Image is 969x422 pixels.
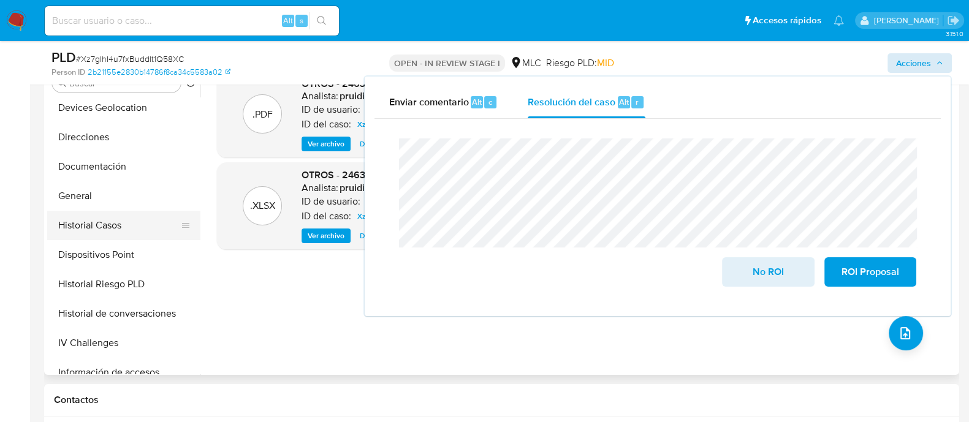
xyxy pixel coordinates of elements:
[302,182,338,194] p: Analista:
[47,358,200,387] button: Información de accesos
[47,269,200,299] button: Historial Riesgo PLD
[873,15,943,26] p: pablo.ruidiaz@mercadolibre.com
[887,53,952,73] button: Acciones
[889,316,923,350] button: upload-file
[76,53,184,65] span: # Xz7gIhI4u7fxBuddlt1Q58XC
[47,328,200,358] button: IV Challenges
[738,258,798,285] span: No ROI
[340,90,375,102] h6: pruidiaz
[88,67,230,78] a: 2b21155e2830b14786f8ca34c5583a02
[389,55,505,72] p: OPEN - IN REVIEW STAGE I
[840,258,900,285] span: ROI Proposal
[54,394,949,406] h1: Contactos
[528,94,615,108] span: Resolución del caso
[302,104,360,116] p: ID de usuario:
[302,210,351,222] p: ID del caso:
[357,209,449,224] span: Xz7gIhI4u7fxBuddlt1Q58XC
[834,15,844,26] a: Notificaciones
[302,118,351,130] p: ID del caso:
[51,47,76,67] b: PLD
[357,117,449,132] span: Xz7gIhI4u7fxBuddlt1Q58XC
[47,152,200,181] button: Documentación
[896,53,931,73] span: Acciones
[250,199,275,213] p: .XLSX
[308,230,344,242] span: Ver archivo
[354,228,400,243] button: Descargar
[283,15,293,26] span: Alt
[389,94,469,108] span: Enviar comentario
[300,15,303,26] span: s
[352,209,454,224] a: Xz7gIhI4u7fxBuddlt1Q58XC
[354,137,400,151] button: Descargar
[360,230,393,242] span: Descargar
[619,96,629,108] span: Alt
[47,299,200,328] button: Historial de conversaciones
[47,122,200,152] button: Direcciones
[360,138,393,150] span: Descargar
[302,228,351,243] button: Ver archivo
[47,181,200,211] button: General
[302,168,467,182] span: OTROS - 2463092426 - 12_08_2025
[722,257,814,287] button: No ROI
[510,56,541,70] div: MLC
[472,96,482,108] span: Alt
[546,56,614,70] span: Riesgo PLD:
[352,117,454,132] a: Xz7gIhI4u7fxBuddlt1Q58XC
[47,211,191,240] button: Historial Casos
[488,96,492,108] span: c
[636,96,639,108] span: r
[302,195,360,208] p: ID de usuario:
[824,257,916,287] button: ROI Proposal
[947,14,960,27] a: Salir
[597,56,614,70] span: MID
[340,182,375,194] h6: pruidiaz
[308,138,344,150] span: Ver archivo
[753,14,821,27] span: Accesos rápidos
[362,194,439,209] a: 2463092426
[47,93,200,122] button: Devices Geolocation
[362,102,439,117] a: 2463092426
[51,67,85,78] b: Person ID
[302,90,338,102] p: Analista:
[47,240,200,269] button: Dispositivos Point
[253,108,273,121] p: .PDF
[45,13,339,29] input: Buscar usuario o caso...
[309,12,334,29] button: search-icon
[945,29,963,39] span: 3.151.0
[302,137,351,151] button: Ver archivo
